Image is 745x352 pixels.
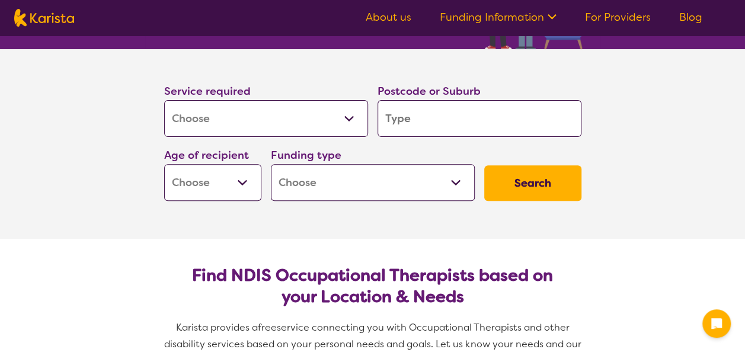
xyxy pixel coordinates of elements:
h2: Find NDIS Occupational Therapists based on your Location & Needs [174,265,572,308]
input: Type [378,100,581,137]
span: free [258,321,277,334]
span: Karista provides a [176,321,258,334]
label: Age of recipient [164,148,249,162]
label: Postcode or Suburb [378,84,481,98]
button: Search [484,165,581,201]
a: About us [366,10,411,24]
img: Karista logo [14,9,74,27]
a: Blog [679,10,702,24]
a: For Providers [585,10,651,24]
a: Funding Information [440,10,557,24]
label: Funding type [271,148,341,162]
label: Service required [164,84,251,98]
